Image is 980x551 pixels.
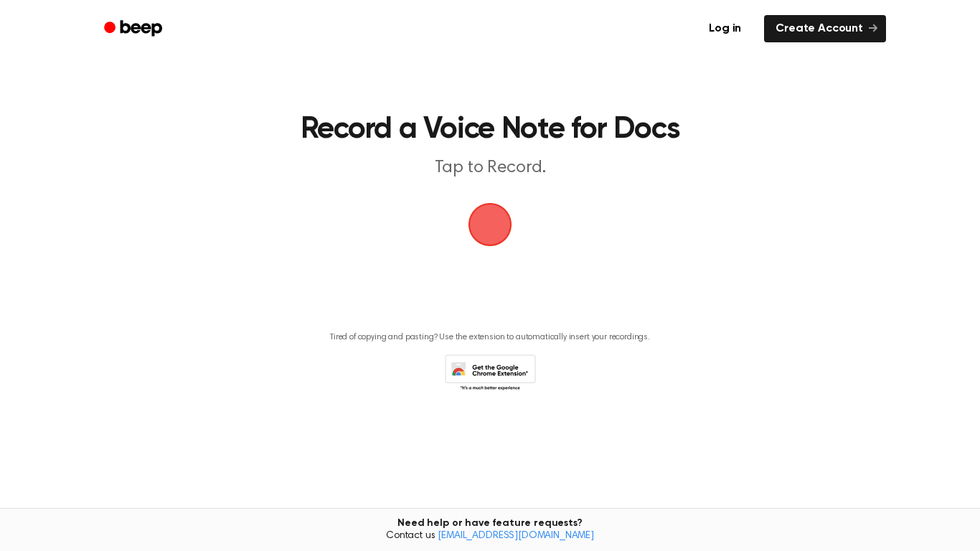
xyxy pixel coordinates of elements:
a: Log in [694,12,755,45]
h1: Record a Voice Note for Docs [155,115,825,145]
span: Contact us [9,530,971,543]
img: Beep Logo [468,203,512,246]
a: Beep [94,15,175,43]
p: Tap to Record. [215,156,765,180]
a: [EMAIL_ADDRESS][DOMAIN_NAME] [438,531,594,541]
p: Tired of copying and pasting? Use the extension to automatically insert your recordings. [330,332,650,343]
a: Create Account [764,15,886,42]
